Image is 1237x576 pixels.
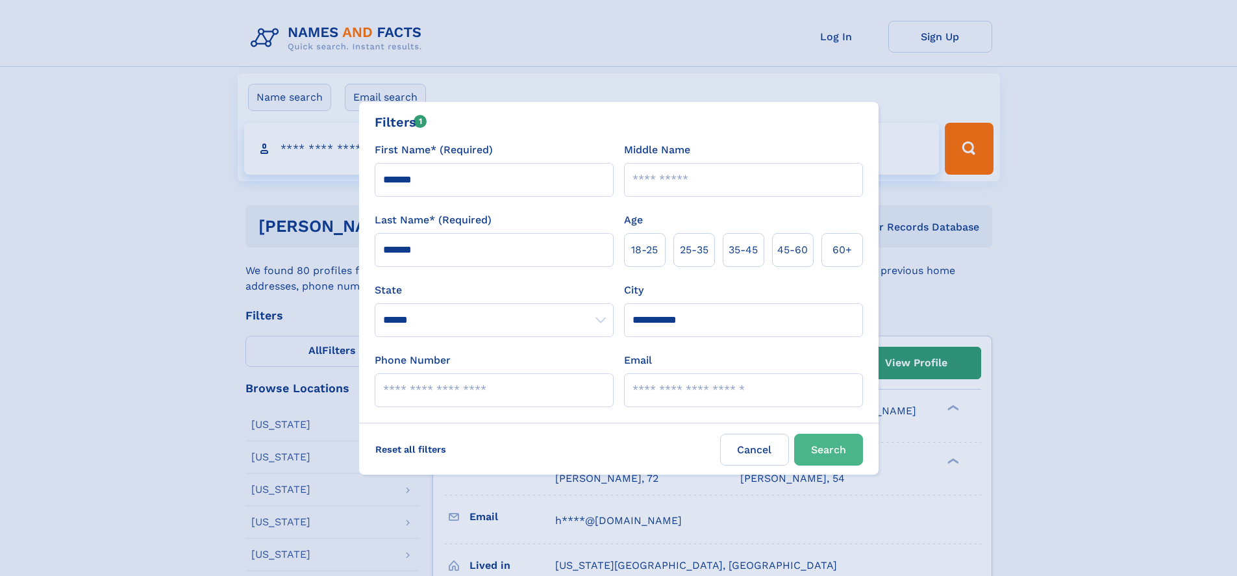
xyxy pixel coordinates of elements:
label: City [624,282,643,298]
span: 18‑25 [631,242,658,258]
label: First Name* (Required) [375,142,493,158]
label: Last Name* (Required) [375,212,492,228]
label: State [375,282,614,298]
label: Reset all filters [367,434,455,465]
label: Cancel [720,434,789,466]
div: Filters [375,112,427,132]
span: 25‑35 [680,242,708,258]
label: Phone Number [375,353,451,368]
span: 35‑45 [729,242,758,258]
button: Search [794,434,863,466]
label: Age [624,212,643,228]
label: Email [624,353,652,368]
span: 60+ [832,242,852,258]
label: Middle Name [624,142,690,158]
span: 45‑60 [777,242,808,258]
